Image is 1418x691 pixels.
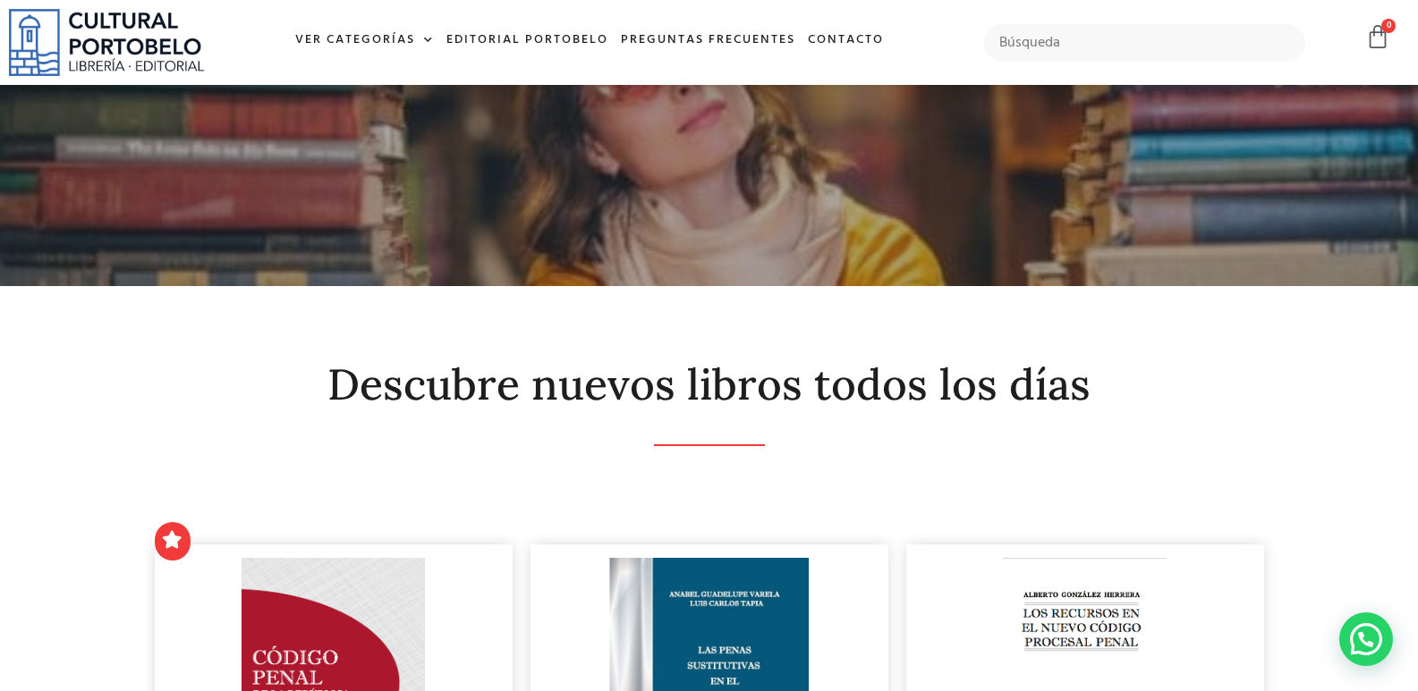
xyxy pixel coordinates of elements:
h2: Descubre nuevos libros todos los días [155,361,1264,409]
a: Preguntas frecuentes [615,21,802,60]
a: Contacto [802,21,890,60]
span: 0 [1381,19,1396,33]
a: 0 [1365,24,1390,50]
div: Contactar por WhatsApp [1339,612,1393,666]
a: Ver Categorías [289,21,440,60]
input: Búsqueda [984,24,1305,62]
a: Editorial Portobelo [440,21,615,60]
